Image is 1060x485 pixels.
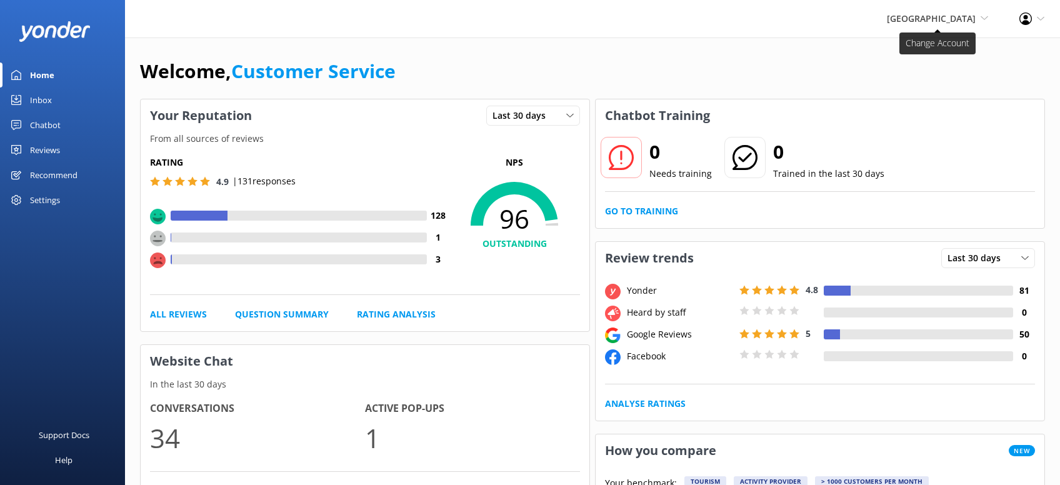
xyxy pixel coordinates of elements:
[649,137,712,167] h2: 0
[140,56,396,86] h1: Welcome,
[150,156,449,169] h5: Rating
[806,284,818,296] span: 4.8
[624,284,736,297] div: Yonder
[1009,445,1035,456] span: New
[427,252,449,266] h4: 3
[30,162,77,187] div: Recommend
[596,242,703,274] h3: Review trends
[605,397,686,411] a: Analyse Ratings
[1013,327,1035,341] h4: 50
[773,137,884,167] h2: 0
[449,156,580,169] p: NPS
[150,417,365,459] p: 34
[235,307,329,321] a: Question Summary
[30,112,61,137] div: Chatbot
[887,12,976,24] span: [GEOGRAPHIC_DATA]
[30,62,54,87] div: Home
[19,21,91,42] img: yonder-white-logo.png
[365,401,580,417] h4: Active Pop-ups
[427,231,449,244] h4: 1
[141,132,589,146] p: From all sources of reviews
[231,58,396,84] a: Customer Service
[449,203,580,234] span: 96
[624,327,736,341] div: Google Reviews
[492,109,553,122] span: Last 30 days
[141,345,589,377] h3: Website Chat
[141,377,589,391] p: In the last 30 days
[449,237,580,251] h4: OUTSTANDING
[1013,306,1035,319] h4: 0
[357,307,436,321] a: Rating Analysis
[30,187,60,212] div: Settings
[624,306,736,319] div: Heard by staff
[1013,284,1035,297] h4: 81
[30,137,60,162] div: Reviews
[150,401,365,417] h4: Conversations
[427,209,449,222] h4: 128
[365,417,580,459] p: 1
[596,99,719,132] h3: Chatbot Training
[141,99,261,132] h3: Your Reputation
[605,204,678,218] a: Go to Training
[947,251,1008,265] span: Last 30 days
[150,307,207,321] a: All Reviews
[773,167,884,181] p: Trained in the last 30 days
[232,174,296,188] p: | 131 responses
[55,447,72,472] div: Help
[1013,349,1035,363] h4: 0
[624,349,736,363] div: Facebook
[30,87,52,112] div: Inbox
[216,176,229,187] span: 4.9
[806,327,811,339] span: 5
[649,167,712,181] p: Needs training
[596,434,726,467] h3: How you compare
[39,422,89,447] div: Support Docs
